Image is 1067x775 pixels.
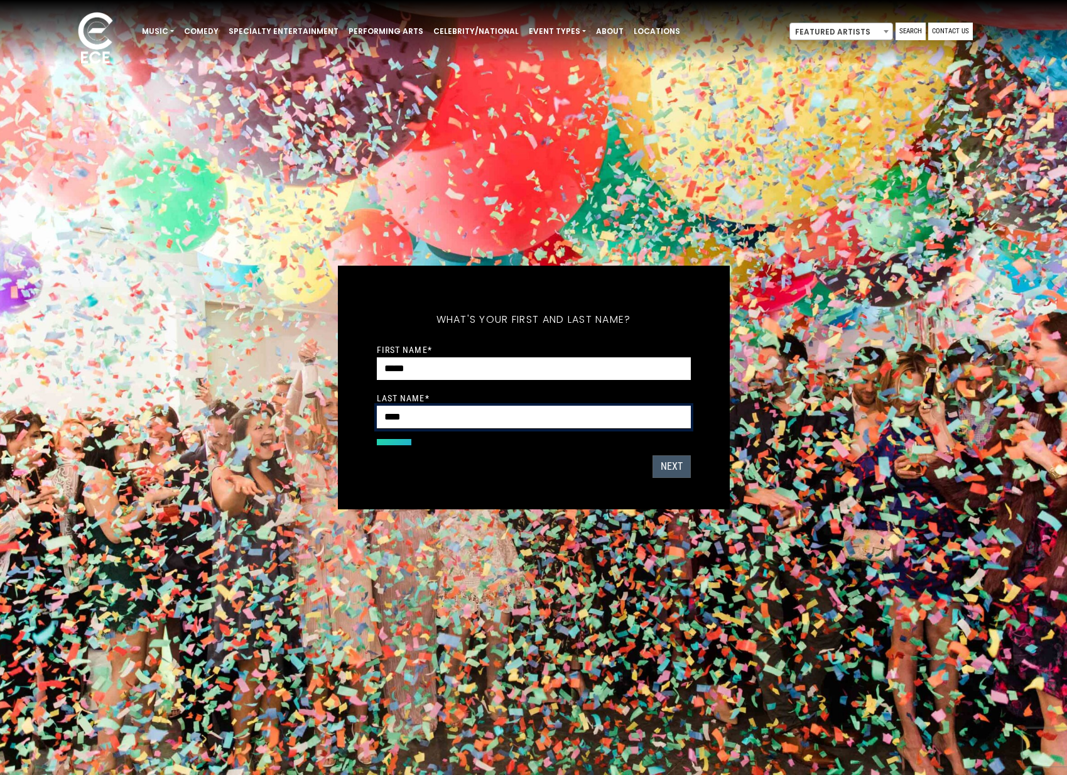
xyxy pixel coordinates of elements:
img: ece_new_logo_whitev2-1.png [64,9,127,70]
span: Featured Artists [789,23,893,40]
a: Celebrity/National [428,21,524,42]
span: Featured Artists [790,23,892,41]
a: About [591,21,629,42]
label: First Name [377,344,432,355]
a: Event Types [524,21,591,42]
a: Music [137,21,179,42]
label: Last Name [377,393,430,404]
h5: What's your first and last name? [377,297,691,342]
button: Next [653,455,691,478]
a: Search [896,23,926,40]
a: Locations [629,21,685,42]
a: Contact Us [928,23,973,40]
a: Specialty Entertainment [224,21,344,42]
a: Performing Arts [344,21,428,42]
a: Comedy [179,21,224,42]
